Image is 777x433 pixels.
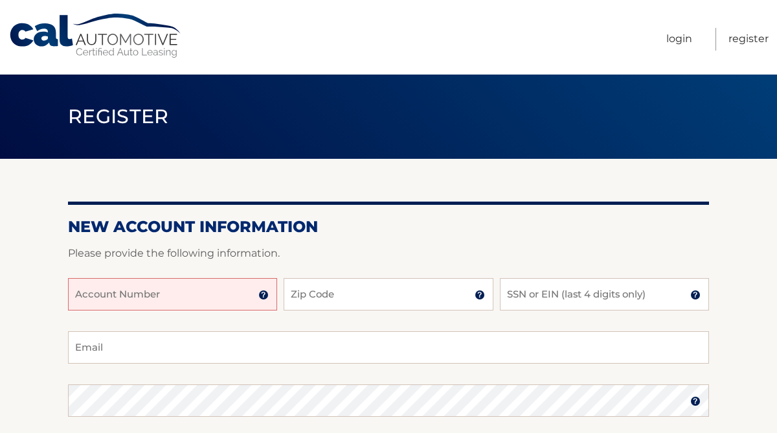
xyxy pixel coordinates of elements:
img: tooltip.svg [258,290,269,300]
img: tooltip.svg [475,290,485,300]
img: tooltip.svg [690,290,701,300]
input: SSN or EIN (last 4 digits only) [500,278,709,310]
input: Email [68,331,709,364]
a: Cal Automotive [8,13,183,59]
a: Login [666,28,692,51]
span: Register [68,104,169,128]
h2: New Account Information [68,217,709,237]
a: Register [728,28,769,51]
input: Account Number [68,278,277,310]
p: Please provide the following information. [68,244,709,263]
input: Zip Code [284,278,493,310]
img: tooltip.svg [690,396,701,406]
